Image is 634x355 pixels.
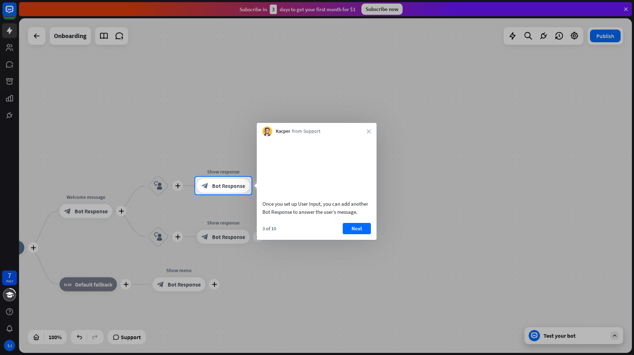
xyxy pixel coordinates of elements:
[212,182,245,189] span: Bot Response
[292,128,321,135] span: from Support
[201,182,209,189] i: block_bot_response
[276,128,290,135] span: Kacper
[262,200,371,216] div: Once you set up User Input, you can add another Bot Response to answer the user’s message.
[6,3,27,24] button: Open LiveChat chat widget
[367,129,371,133] i: close
[343,223,371,234] button: Next
[262,225,276,232] div: 3 of 10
